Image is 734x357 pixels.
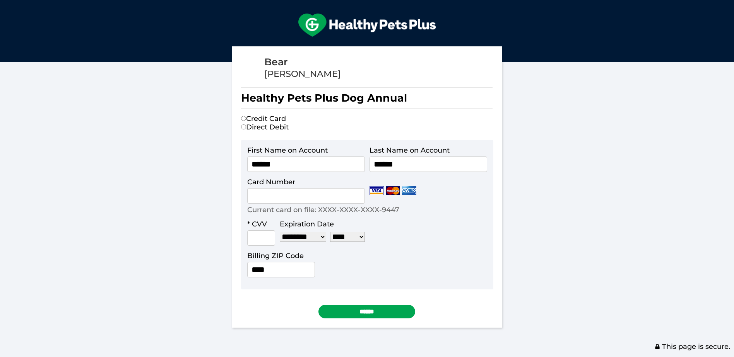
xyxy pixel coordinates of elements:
a: Terms and Conditions [352,335,429,344]
h1: Healthy Pets Plus Dog Annual [241,87,493,109]
p: Current card on file: XXXX-XXXX-XXXX-9447 [247,206,399,214]
div: [PERSON_NAME] [264,68,341,80]
label: Last Name on Account [370,146,450,155]
span: This page is secure. [654,342,730,351]
input: Credit Card [241,116,246,121]
a: Privacy Policy [303,335,351,344]
label: Expiration Date [280,220,334,228]
img: Mastercard [386,186,400,195]
div: Bear [264,56,341,68]
label: Card Number [247,178,295,186]
label: First Name on Account [247,146,328,155]
label: Billing ZIP Code [247,252,304,260]
img: Amex [402,186,416,195]
img: Visa [370,186,384,195]
input: Direct Debit [241,124,246,129]
label: * CVV [247,220,267,228]
label: Credit Card [241,114,286,123]
label: Direct Debit [241,123,289,131]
